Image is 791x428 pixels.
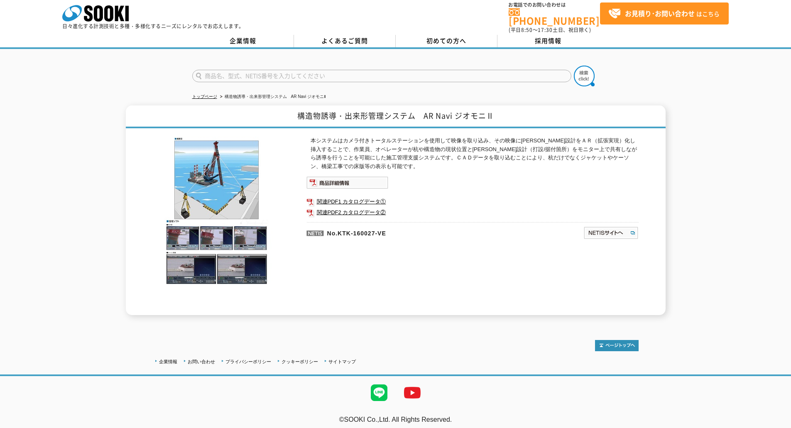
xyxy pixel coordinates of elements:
[192,94,217,99] a: トップページ
[218,93,326,101] li: 構造物誘導・出来形管理システム AR Navi ジオモニⅡ
[311,137,639,171] p: 本システムはカメラ付きトータルステーションを使用して映像を取り込み、その映像に[PERSON_NAME]設計をＡＲ（拡張実現）化し挿入することで、作業員、オペレーターが杭や構造物の現状位置と[P...
[126,105,666,128] h1: 構造物誘導・出来形管理システム AR Navi ジオモニⅡ
[225,359,271,364] a: プライバシーポリシー
[159,359,177,364] a: 企業情報
[608,7,720,20] span: はこちら
[625,8,695,18] strong: お見積り･お問い合わせ
[538,26,553,34] span: 17:30
[574,66,595,86] img: btn_search.png
[426,36,466,45] span: 初めての方へ
[306,207,639,218] a: 関連PDF2 カタログデータ②
[306,181,388,187] a: 商品詳細情報システム
[282,359,318,364] a: クッキーポリシー
[509,8,600,25] a: [PHONE_NUMBER]
[509,26,591,34] span: (平日 ～ 土日、祝日除く)
[294,35,396,47] a: よくあるご質問
[583,226,639,240] img: NETISサイトへ
[362,376,396,409] img: LINE
[509,2,600,7] span: お電話でのお問い合わせは
[192,35,294,47] a: 企業情報
[396,35,497,47] a: 初めての方へ
[595,340,639,351] img: トップページへ
[192,70,571,82] input: 商品名、型式、NETIS番号を入力してください
[188,359,215,364] a: お問い合わせ
[306,176,388,189] img: 商品詳細情報システム
[306,196,639,207] a: 関連PDF1 カタログデータ①
[328,359,356,364] a: サイトマップ
[497,35,599,47] a: 採用情報
[396,376,429,409] img: YouTube
[153,137,282,285] img: 構造物誘導・出来形管理システム AR Navi ジオモニⅡ
[521,26,533,34] span: 8:50
[62,24,244,29] p: 日々進化する計測技術と多種・多様化するニーズにレンタルでお応えします。
[306,222,503,242] p: No.KTK-160027-VE
[600,2,729,24] a: お見積り･お問い合わせはこちら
